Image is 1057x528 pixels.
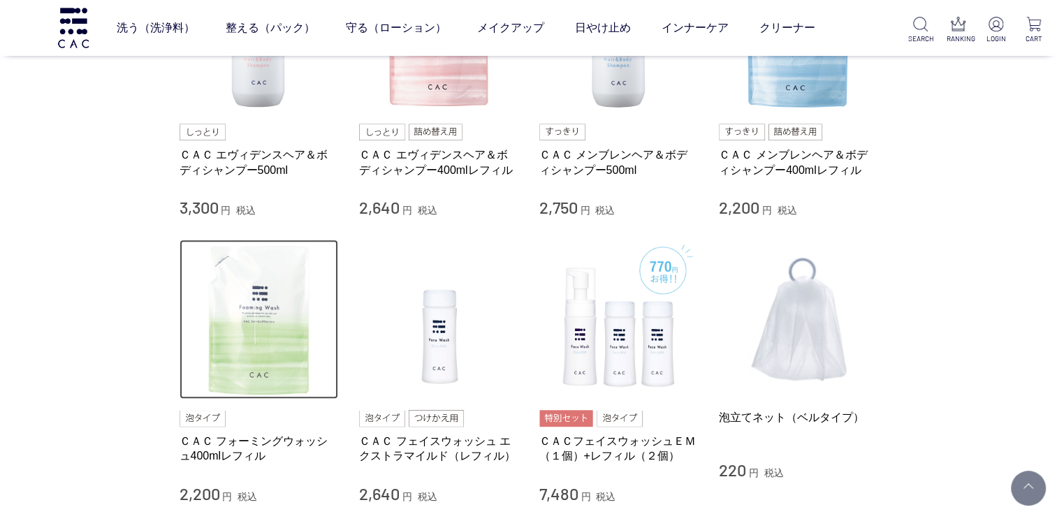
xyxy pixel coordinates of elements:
a: 守る（ローション） [345,8,446,47]
span: 2,640 [359,197,400,217]
a: ＣＡＣ エヴィデンスヘア＆ボディシャンプー400mlレフィル [359,147,518,177]
span: 円 [580,205,590,216]
img: すっきり [539,124,585,140]
span: 220 [719,460,746,480]
span: 2,200 [719,197,759,217]
img: 特別セット [539,410,593,427]
span: 円 [581,491,590,502]
span: 税込 [764,467,784,478]
a: ＣＡＣフェイスウォッシュＥＭ（１個）+レフィル（２個） [539,434,699,464]
img: 泡タイプ [597,410,643,427]
a: 泡立てネット（ベルタイプ） [719,410,878,425]
a: ＣＡＣ メンブレンヘア＆ボディシャンプー500ml [539,147,699,177]
span: 税込 [418,205,437,216]
a: メイクアップ [476,8,544,47]
img: 詰め替え用 [409,124,462,140]
span: 円 [402,491,412,502]
span: 税込 [238,491,257,502]
img: つけかえ用 [409,410,463,427]
p: RANKING [946,34,970,44]
span: 円 [221,205,231,216]
span: 3,300 [180,197,219,217]
span: 税込 [595,205,615,216]
img: 泡タイプ [359,410,405,427]
a: ＣＡＣ フェイスウォッシュ エクストラマイルド（レフィル） [359,434,518,464]
span: 円 [402,205,412,216]
a: ＣＡＣ エヴィデンスヘア＆ボディシャンプー500ml [180,147,339,177]
a: ＣＡＣ フォーミングウォッシュ400mlレフィル [180,434,339,464]
span: 7,480 [539,483,578,504]
img: 泡タイプ [180,410,226,427]
img: ＣＡＣ フォーミングウォッシュ400mlレフィル [180,240,339,399]
a: LOGIN [984,17,1008,44]
span: 税込 [236,205,256,216]
span: 税込 [778,205,797,216]
span: 2,750 [539,197,578,217]
a: クリーナー [759,8,815,47]
span: 2,640 [359,483,400,504]
span: 2,200 [180,483,220,504]
img: 泡立てネット（ベルタイプ） [719,240,878,399]
span: 円 [749,467,759,478]
img: ＣＡＣ フェイスウォッシュ エクストラマイルド（レフィル） [359,240,518,399]
a: RANKING [946,17,970,44]
p: CART [1021,34,1046,44]
img: 詰め替え用 [768,124,822,140]
span: 税込 [418,491,437,502]
a: ＣＡＣ メンブレンヘア＆ボディシャンプー400mlレフィル [719,147,878,177]
a: 整える（パック） [225,8,314,47]
p: SEARCH [908,34,933,44]
span: 円 [762,205,772,216]
a: CART [1021,17,1046,44]
span: 円 [222,491,232,502]
span: 税込 [596,491,615,502]
a: SEARCH [908,17,933,44]
a: 洗う（洗浄料） [116,8,194,47]
img: すっきり [719,124,765,140]
img: しっとり [359,124,405,140]
img: ＣＡＣフェイスウォッシュＥＭ（１個）+レフィル（２個） [539,240,699,399]
a: 日やけ止め [574,8,630,47]
img: しっとり [180,124,226,140]
a: インナーケア [661,8,728,47]
img: logo [56,8,91,47]
p: LOGIN [984,34,1008,44]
